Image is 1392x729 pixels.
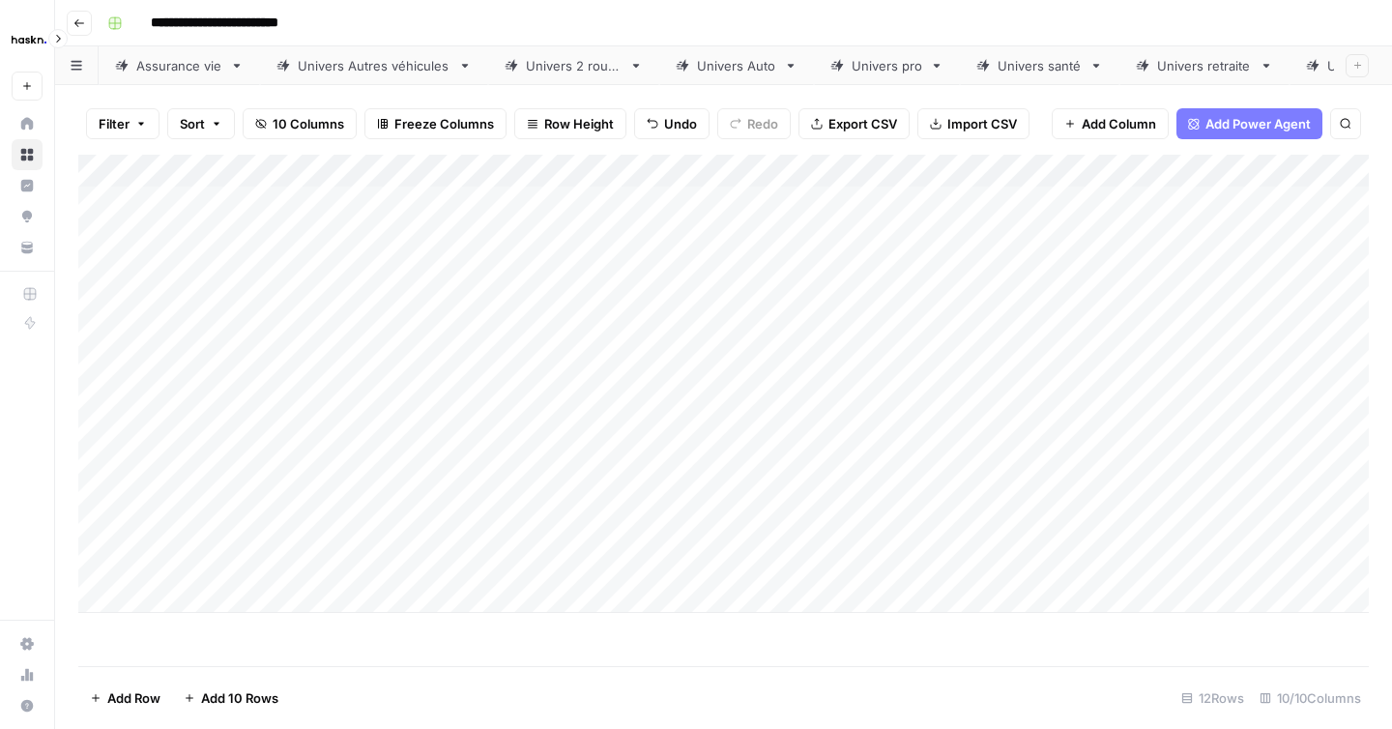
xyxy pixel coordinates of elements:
button: Add Column [1052,108,1169,139]
div: Assurance vie [136,56,222,75]
span: Import CSV [947,114,1017,133]
div: Univers 2 roues [526,56,622,75]
span: Freeze Columns [394,114,494,133]
button: Row Height [514,108,626,139]
div: Univers retraite [1157,56,1252,75]
button: Redo [717,108,791,139]
a: Univers pro [814,46,960,85]
button: Sort [167,108,235,139]
span: Export CSV [828,114,897,133]
a: Insights [12,170,43,201]
span: Add Column [1082,114,1156,133]
a: Univers 2 roues [488,46,659,85]
a: Settings [12,628,43,659]
div: Univers Autres véhicules [298,56,450,75]
img: Haskn Logo [12,22,46,57]
span: Filter [99,114,130,133]
button: Add Row [78,683,172,714]
button: Add Power Agent [1176,108,1322,139]
span: Add 10 Rows [201,688,278,708]
div: Univers Auto [697,56,776,75]
button: Freeze Columns [364,108,507,139]
span: Sort [180,114,205,133]
a: Your Data [12,232,43,263]
a: Univers Auto [659,46,814,85]
button: Undo [634,108,710,139]
a: Univers santé [960,46,1119,85]
span: Row Height [544,114,614,133]
button: Workspace: Haskn [12,15,43,64]
button: Add 10 Rows [172,683,290,714]
div: 12 Rows [1174,683,1252,714]
button: 10 Columns [243,108,357,139]
a: Home [12,108,43,139]
span: 10 Columns [273,114,344,133]
a: Opportunities [12,201,43,232]
button: Help + Support [12,690,43,721]
span: Add Power Agent [1205,114,1311,133]
a: Browse [12,139,43,170]
a: Univers Autres véhicules [260,46,488,85]
div: Univers santé [998,56,1082,75]
button: Filter [86,108,159,139]
a: Usage [12,659,43,690]
span: Redo [747,114,778,133]
div: 10/10 Columns [1252,683,1369,714]
button: Export CSV [798,108,910,139]
span: Add Row [107,688,160,708]
a: Assurance vie [99,46,260,85]
span: Undo [664,114,697,133]
div: Univers pro [852,56,922,75]
a: Univers retraite [1119,46,1290,85]
button: Import CSV [917,108,1029,139]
